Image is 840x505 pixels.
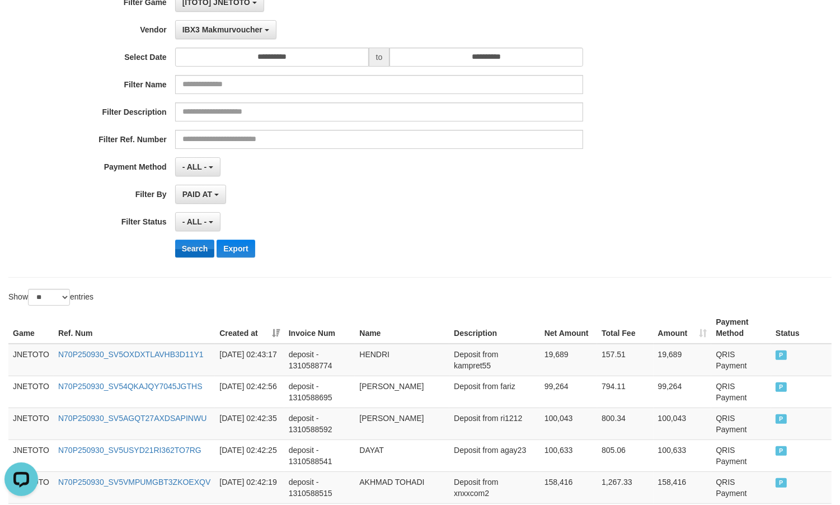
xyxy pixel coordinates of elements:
td: DAYAT [355,439,449,471]
a: N70P250930_SV5VMPUMGBT3ZKOEXQV [58,478,210,487]
td: 99,264 [540,376,597,408]
label: Show entries [8,289,93,306]
td: deposit - 1310588592 [284,408,355,439]
td: 158,416 [654,471,712,503]
td: Deposit from kampret55 [449,344,540,376]
th: Total Fee [597,312,653,344]
td: 1,267.33 [597,471,653,503]
button: PAID AT [175,185,226,204]
th: Description [449,312,540,344]
th: Ref. Num [54,312,215,344]
td: JNETOTO [8,344,54,376]
td: Deposit from fariz [449,376,540,408]
th: Created at: activate to sort column ascending [215,312,284,344]
td: deposit - 1310588541 [284,439,355,471]
td: QRIS Payment [711,408,771,439]
span: PAID [776,478,787,488]
td: JNETOTO [8,376,54,408]
td: Deposit from agay23 [449,439,540,471]
a: N70P250930_SV5USYD21RI362TO7RG [58,446,201,455]
td: 100,043 [540,408,597,439]
td: 157.51 [597,344,653,376]
span: to [369,48,390,67]
th: Name [355,312,449,344]
td: HENDRI [355,344,449,376]
button: Open LiveChat chat widget [4,4,38,38]
button: - ALL - [175,157,220,176]
td: QRIS Payment [711,376,771,408]
td: 99,264 [654,376,712,408]
td: JNETOTO [8,408,54,439]
span: - ALL - [182,162,207,171]
button: - ALL - [175,212,220,231]
a: N70P250930_SV54QKAJQY7045JGTHS [58,382,203,391]
td: [DATE] 02:42:25 [215,439,284,471]
td: 100,043 [654,408,712,439]
td: QRIS Payment [711,344,771,376]
td: [PERSON_NAME] [355,376,449,408]
td: deposit - 1310588695 [284,376,355,408]
td: deposit - 1310588774 [284,344,355,376]
td: 19,689 [654,344,712,376]
span: PAID [776,446,787,456]
td: Deposit from xnxxcom2 [449,471,540,503]
button: Export [217,240,255,258]
th: Payment Method [711,312,771,344]
a: N70P250930_SV5AGQT27AXDSAPINWU [58,414,207,423]
td: deposit - 1310588515 [284,471,355,503]
td: [PERSON_NAME] [355,408,449,439]
span: IBX3 Makmurvoucher [182,25,262,34]
a: N70P250930_SV5OXDXTLAVHB3D11Y1 [58,350,204,359]
button: IBX3 Makmurvoucher [175,20,276,39]
button: Search [175,240,215,258]
td: 100,633 [654,439,712,471]
td: [DATE] 02:42:35 [215,408,284,439]
span: - ALL - [182,217,207,226]
select: Showentries [28,289,70,306]
th: Amount: activate to sort column ascending [654,312,712,344]
td: 800.34 [597,408,653,439]
td: 158,416 [540,471,597,503]
span: PAID AT [182,190,212,199]
td: [DATE] 02:42:19 [215,471,284,503]
th: Status [771,312,832,344]
th: Invoice Num [284,312,355,344]
th: Game [8,312,54,344]
span: PAID [776,414,787,424]
td: AKHMAD TOHADI [355,471,449,503]
td: 19,689 [540,344,597,376]
td: QRIS Payment [711,471,771,503]
td: QRIS Payment [711,439,771,471]
td: 794.11 [597,376,653,408]
td: [DATE] 02:42:56 [215,376,284,408]
td: [DATE] 02:43:17 [215,344,284,376]
th: Net Amount [540,312,597,344]
td: JNETOTO [8,439,54,471]
span: PAID [776,382,787,392]
td: 805.06 [597,439,653,471]
td: 100,633 [540,439,597,471]
span: PAID [776,350,787,360]
td: Deposit from ri1212 [449,408,540,439]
